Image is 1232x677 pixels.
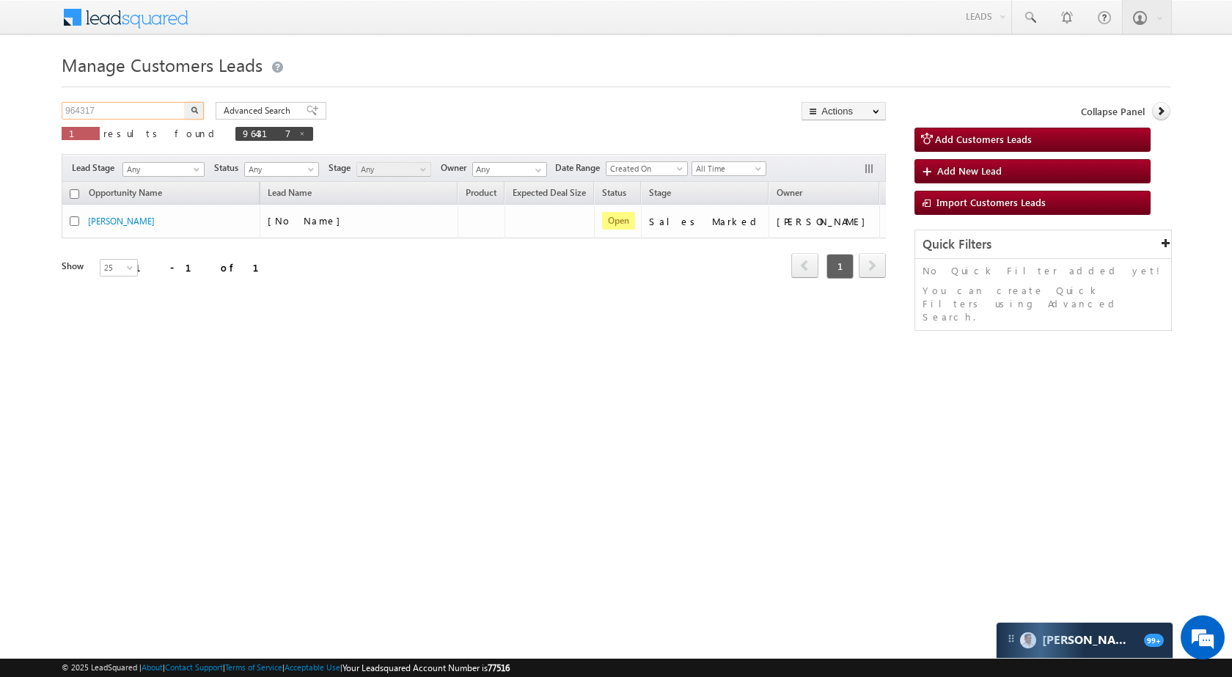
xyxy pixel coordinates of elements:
span: prev [791,253,818,278]
button: Actions [802,102,886,120]
a: Any [356,162,431,177]
a: [PERSON_NAME] [88,216,155,227]
div: Show [62,260,88,273]
span: Advanced Search [224,104,295,117]
a: 25 [100,259,138,277]
span: Open [602,212,635,230]
span: 99+ [1144,634,1164,647]
span: results found [103,127,220,139]
span: Stage [649,187,671,198]
img: Search [191,106,198,114]
span: Lead Name [260,185,319,204]
div: [PERSON_NAME] [777,215,873,228]
span: © 2025 LeadSquared | | | | | [62,661,510,675]
span: 25 [100,261,139,274]
a: Contact Support [165,662,223,672]
a: Any [244,162,319,177]
span: 77516 [488,662,510,673]
a: All Time [692,161,766,176]
span: Add New Lead [937,164,1002,177]
span: Opportunity Name [89,187,162,198]
a: About [142,662,163,672]
a: Created On [606,161,688,176]
a: prev [791,255,818,278]
span: Owner [441,161,472,175]
span: Import Customers Leads [936,196,1046,208]
span: Any [245,163,315,176]
a: Expected Deal Size [505,185,593,204]
span: [No Name] [268,214,348,227]
a: Terms of Service [225,662,282,672]
div: Quick Filters [915,230,1171,259]
span: Actions [880,184,924,203]
a: Stage [642,185,678,204]
span: Any [123,163,199,176]
img: carter-drag [1005,633,1017,645]
div: 1 - 1 of 1 [135,259,276,276]
span: 964317 [243,127,291,139]
a: next [859,255,886,278]
span: Status [214,161,244,175]
span: 1 [826,254,854,279]
a: Status [595,185,634,204]
span: All Time [692,162,762,175]
span: Created On [606,162,683,175]
input: Check all records [70,189,79,199]
div: carter-dragCarter[PERSON_NAME]99+ [996,622,1173,659]
span: Stage [329,161,356,175]
a: Any [122,162,205,177]
span: Owner [777,187,802,198]
a: Opportunity Name [81,185,169,204]
span: Collapse Panel [1081,105,1145,118]
span: 1 [69,127,92,139]
span: Date Range [555,161,606,175]
span: Your Leadsquared Account Number is [342,662,510,673]
p: You can create Quick Filters using Advanced Search. [923,284,1164,323]
span: Product [466,187,496,198]
div: Sales Marked [649,215,762,228]
a: Show All Items [527,163,546,178]
span: Manage Customers Leads [62,53,263,76]
input: Type to Search [472,162,547,177]
span: Add Customers Leads [935,133,1032,145]
a: Acceptable Use [285,662,340,672]
p: No Quick Filter added yet! [923,264,1164,277]
span: next [859,253,886,278]
span: Lead Stage [72,161,120,175]
span: Any [357,163,427,176]
span: Expected Deal Size [513,187,586,198]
